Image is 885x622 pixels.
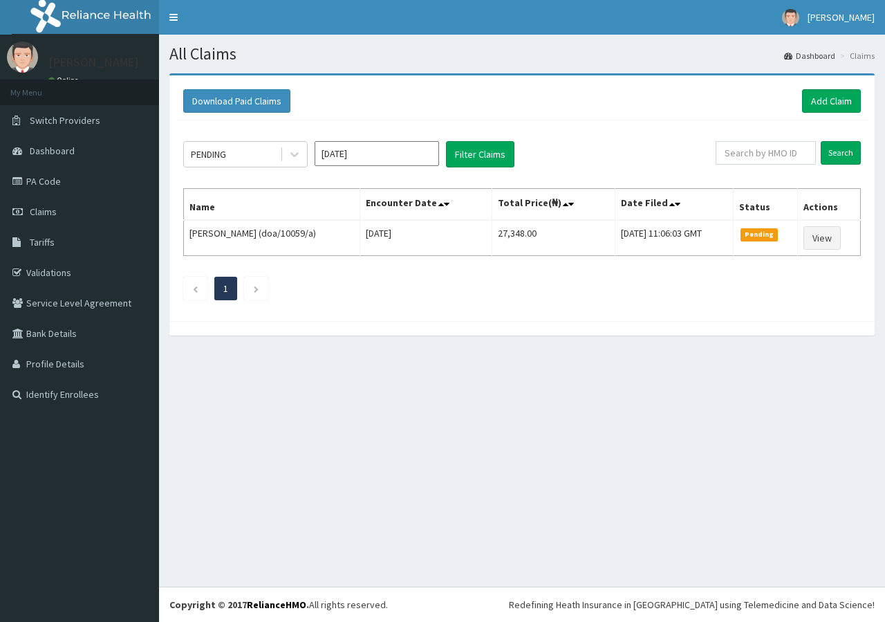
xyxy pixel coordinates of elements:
th: Total Price(₦) [492,189,615,221]
td: 27,348.00 [492,220,615,256]
a: Next page [253,282,259,295]
th: Actions [798,189,861,221]
span: Pending [740,228,779,241]
button: Filter Claims [446,141,514,167]
img: User Image [782,9,799,26]
span: Tariffs [30,236,55,248]
a: Page 1 is your current page [223,282,228,295]
button: Download Paid Claims [183,89,290,113]
footer: All rights reserved. [159,587,885,622]
span: Dashboard [30,145,75,157]
a: View [803,226,841,250]
img: User Image [7,42,38,73]
input: Select Month and Year [315,141,439,166]
h1: All Claims [169,45,875,63]
a: Online [48,75,82,85]
th: Status [733,189,798,221]
a: Add Claim [802,89,861,113]
p: [PERSON_NAME] [48,56,139,68]
a: RelianceHMO [247,598,306,611]
input: Search [821,141,861,165]
th: Encounter Date [360,189,492,221]
span: Switch Providers [30,114,100,127]
a: Dashboard [784,50,835,62]
span: Claims [30,205,57,218]
li: Claims [837,50,875,62]
th: Name [184,189,360,221]
div: PENDING [191,147,226,161]
th: Date Filed [615,189,733,221]
td: [PERSON_NAME] (doa/10059/a) [184,220,360,256]
span: [PERSON_NAME] [808,11,875,24]
strong: Copyright © 2017 . [169,598,309,611]
a: Previous page [192,282,198,295]
td: [DATE] 11:06:03 GMT [615,220,733,256]
td: [DATE] [360,220,492,256]
div: Redefining Heath Insurance in [GEOGRAPHIC_DATA] using Telemedicine and Data Science! [509,598,875,612]
input: Search by HMO ID [716,141,816,165]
